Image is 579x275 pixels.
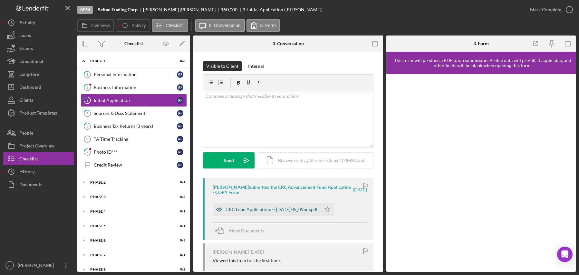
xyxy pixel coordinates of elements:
div: R F [177,136,183,142]
div: R F [177,162,183,168]
span: Move Documents [229,228,264,233]
tspan: 2 [86,85,88,89]
div: 0 / 1 [174,209,185,213]
div: Credit Review [94,162,177,168]
div: 0 / 1 [174,180,185,184]
span: $50,000 [221,7,237,12]
div: Visible to Client [206,61,238,71]
button: Documents [3,178,74,191]
div: 0 / 2 [174,268,185,271]
div: R F [177,123,183,129]
div: Phase 1 [90,59,169,63]
button: Overview [77,19,114,32]
div: Open [77,6,93,14]
a: Credit ReviewRF [81,158,187,171]
div: Business Information [94,85,177,90]
button: Visible to Client [203,61,242,71]
tspan: 1 [86,72,88,76]
div: Documents [19,178,42,193]
label: 3. Form [260,23,276,28]
div: Phase 8 [90,268,169,271]
label: Checklist [166,23,184,28]
text: JP [8,264,11,267]
div: 0 / 8 [174,59,185,63]
button: Send [203,152,255,168]
div: [PERSON_NAME] Submitted the CRC Advancement Fund Application - COPY Form [213,185,352,195]
div: TA Time Tracking [94,137,177,142]
button: Activity [116,19,150,32]
div: Internal [248,61,264,71]
div: Phase 6 [90,239,169,242]
div: Open Intercom Messenger [557,247,573,262]
tspan: 3 [86,98,88,102]
div: Phase 5 [90,224,169,228]
div: Viewed this item for the first time. [213,258,281,263]
div: Checklist [124,41,143,46]
div: R F [177,149,183,155]
a: 3Initial ApplicationRF [81,94,187,107]
div: [PERSON_NAME] [PERSON_NAME] [143,7,221,12]
div: 0 / 3 [174,239,185,242]
div: 0 / 1 [174,253,185,257]
div: Phase 7 [90,253,169,257]
button: Checklist [152,19,188,32]
div: Sources & Uses Statement [94,111,177,116]
div: [PERSON_NAME] [16,259,58,273]
label: 3. Conversation [209,23,241,28]
button: 3. Form [246,19,280,32]
button: Internal [245,61,267,71]
time: 2025-04-23 20:29 [250,250,264,255]
div: R F [177,110,183,117]
div: 3. Form [473,41,489,46]
div: R F [177,71,183,78]
div: Business Tax Returns (3 years) [94,124,177,129]
div: 0 / 6 [174,195,185,199]
tspan: 4 [86,111,89,115]
label: Activity [131,23,146,28]
button: JP[PERSON_NAME] [3,259,74,272]
div: [PERSON_NAME] [213,250,249,255]
button: Move Documents [213,223,271,239]
a: 5Business Tax Returns (3 years)RF [81,120,187,133]
div: Phase 2 [90,180,169,184]
iframe: Lenderfit form [393,81,570,265]
tspan: 7 [86,150,89,154]
div: Mark Complete [530,3,561,16]
a: 2Business InformationRF [81,81,187,94]
div: Phase 4 [90,209,169,213]
div: 3. Conversation [273,41,304,46]
div: 3. Initial Application ([PERSON_NAME]) [243,7,323,12]
div: Personal Information [94,72,177,77]
div: R F [177,97,183,104]
a: 6TA Time TrackingRF [81,133,187,146]
div: Phase 3 [90,195,169,199]
div: This form will produce a PDF upon submission. Profile data will pre-fill, if applicable, and othe... [390,58,576,68]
